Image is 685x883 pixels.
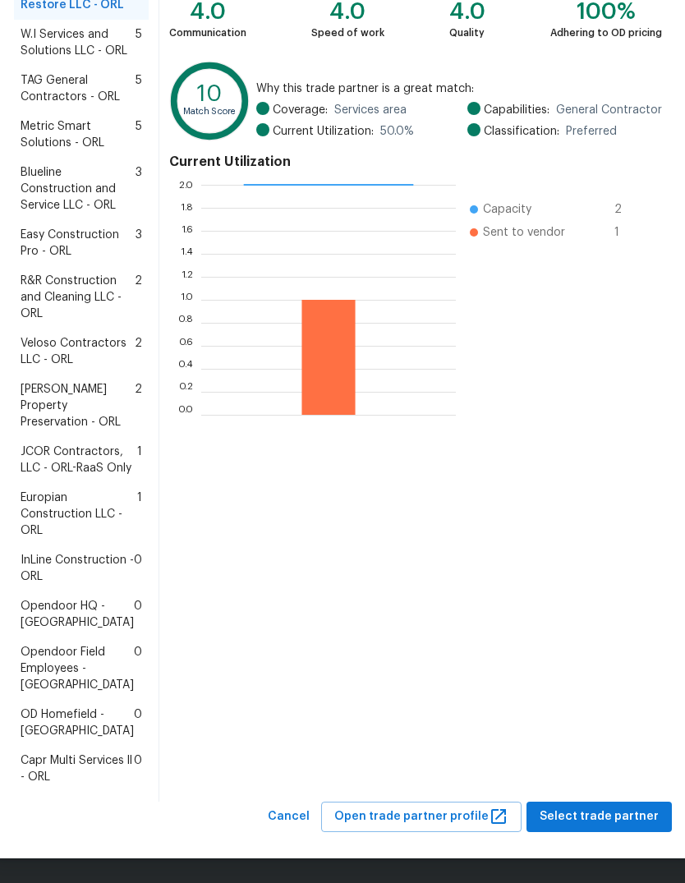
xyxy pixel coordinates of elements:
[21,164,136,214] span: Blueline Construction and Service LLC - ORL
[137,490,142,539] span: 1
[550,3,662,20] div: 100%
[136,227,142,260] span: 3
[256,80,661,97] span: Why this trade partner is a great match:
[177,363,193,373] text: 0.4
[21,644,134,693] span: Opendoor Field Employees - [GEOGRAPHIC_DATA]
[483,224,565,241] span: Sent to vendor
[134,706,142,739] span: 0
[180,202,193,212] text: 1.8
[21,227,136,260] span: Easy Construction Pro - ORL
[483,201,531,218] span: Capacity
[334,102,407,118] span: Services area
[197,83,222,105] text: 10
[21,490,137,539] span: Europian Construction LLC - ORL
[566,123,617,140] span: Preferred
[136,164,142,214] span: 3
[614,201,641,218] span: 2
[169,154,662,170] h4: Current Utilization
[311,25,384,41] div: Speed of work
[21,598,134,631] span: Opendoor HQ - [GEOGRAPHIC_DATA]
[135,273,142,322] span: 2
[21,752,134,785] span: Capr Multi Services ll - ORL
[137,444,142,476] span: 1
[21,381,135,430] span: [PERSON_NAME] Property Preservation - ORL
[178,340,193,350] text: 0.6
[268,807,310,827] span: Cancel
[21,118,136,151] span: Metric Smart Solutions - ORL
[526,802,672,832] button: Select trade partner
[540,807,659,827] span: Select trade partner
[135,335,142,368] span: 2
[484,102,549,118] span: Capabilities:
[178,386,193,396] text: 0.2
[614,224,641,241] span: 1
[273,102,328,118] span: Coverage:
[311,3,384,20] div: 4.0
[136,26,142,59] span: 5
[169,3,246,20] div: 4.0
[136,118,142,151] span: 5
[134,644,142,693] span: 0
[135,381,142,430] span: 2
[134,552,142,585] span: 0
[21,273,135,322] span: R&R Construction and Cleaning LLC - ORL
[449,3,485,20] div: 4.0
[273,123,374,140] span: Current Utilization:
[21,444,137,476] span: JCOR Contractors, LLC - ORL-RaaS Only
[21,706,134,739] span: OD Homefield - [GEOGRAPHIC_DATA]
[177,317,193,327] text: 0.8
[484,123,559,140] span: Classification:
[178,179,193,189] text: 2.0
[261,802,316,832] button: Cancel
[550,25,662,41] div: Adhering to OD pricing
[180,248,193,258] text: 1.4
[177,409,193,419] text: 0.0
[556,102,662,118] span: General Contractor
[449,25,485,41] div: Quality
[134,598,142,631] span: 0
[182,108,236,117] text: Match Score
[181,271,193,281] text: 1.2
[180,294,193,304] text: 1.0
[21,72,136,105] span: TAG General Contractors - ORL
[169,25,246,41] div: Communication
[334,807,508,827] span: Open trade partner profile
[21,335,135,368] span: Veloso Contractors LLC - ORL
[321,802,522,832] button: Open trade partner profile
[21,552,134,585] span: InLine Construction - ORL
[21,26,136,59] span: W.I Services and Solutions LLC - ORL
[181,225,193,235] text: 1.6
[136,72,142,105] span: 5
[134,752,142,785] span: 0
[380,123,414,140] span: 50.0 %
